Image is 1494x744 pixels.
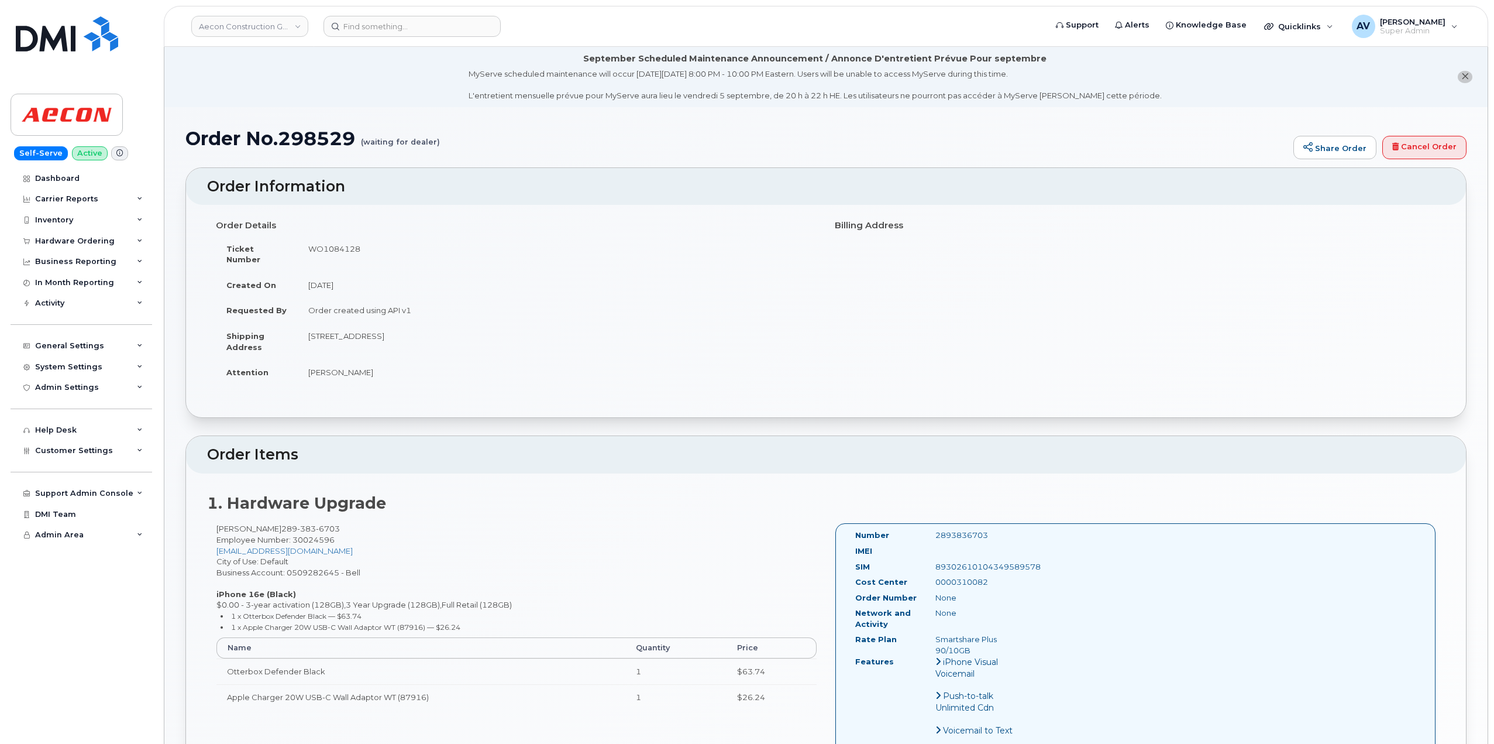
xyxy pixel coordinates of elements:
[316,524,340,533] span: 6703
[855,577,907,588] label: Cost Center
[298,297,817,323] td: Order created using API v1
[297,524,316,533] span: 383
[855,592,917,604] label: Order Number
[216,221,817,231] h4: Order Details
[927,530,1039,541] div: 2893836703
[855,608,918,629] label: Network and Activity
[216,659,625,684] td: Otterbox Defender Black
[469,68,1162,101] div: MyServe scheduled maintenance will occur [DATE][DATE] 8:00 PM - 10:00 PM Eastern. Users will be u...
[727,659,817,684] td: $63.74
[935,691,994,713] span: Push-to-talk Unlimited Cdn
[216,546,353,556] a: [EMAIL_ADDRESS][DOMAIN_NAME]
[216,535,335,544] span: Employee Number: 30024596
[927,634,1039,656] div: Smartshare Plus 90/10GB
[298,359,817,385] td: [PERSON_NAME]
[298,323,817,359] td: [STREET_ADDRESS]
[927,608,1039,619] div: None
[855,546,872,557] label: IMEI
[207,179,1445,195] h2: Order Information
[1458,71,1472,83] button: close notification
[935,657,998,679] span: iPhone Visual Voicemail
[625,637,727,659] th: Quantity
[226,306,287,315] strong: Requested By
[727,637,817,659] th: Price
[1382,136,1467,159] a: Cancel Order
[855,656,894,667] label: Features
[207,523,826,720] div: [PERSON_NAME] City of Use: Default Business Account: 0509282645 - Bell $0.00 - 3-year activation ...
[855,561,870,572] label: SIM
[298,236,817,272] td: WO1084128
[207,493,386,513] strong: 1. Hardware Upgrade
[1293,136,1376,159] a: Share Order
[855,634,897,645] label: Rate Plan
[625,659,727,684] td: 1
[226,244,260,265] strong: Ticket Number
[231,623,460,632] small: 1 x Apple Charger 20W USB-C Wall Adaptor WT (87916) — $26.24
[216,589,296,599] strong: iPhone 16e (Black)
[927,561,1039,572] div: 89302610104349589578
[835,221,1436,231] h4: Billing Address
[207,447,1445,463] h2: Order Items
[943,725,1013,736] span: Voicemail to Text
[216,637,625,659] th: Name
[625,684,727,710] td: 1
[583,53,1047,65] div: September Scheduled Maintenance Announcement / Annonce D'entretient Prévue Pour septembre
[216,684,625,710] td: Apple Charger 20W USB-C Wall Adaptor WT (87916)
[226,331,264,352] strong: Shipping Address
[226,368,268,377] strong: Attention
[927,577,1039,588] div: 0000310082
[298,272,817,298] td: [DATE]
[855,530,889,541] label: Number
[727,684,817,710] td: $26.24
[185,128,1288,149] h1: Order No.298529
[281,524,340,533] span: 289
[927,592,1039,604] div: None
[231,612,362,620] small: 1 x Otterbox Defender Black — $63.74
[226,280,276,290] strong: Created On
[361,128,440,146] small: (waiting for dealer)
